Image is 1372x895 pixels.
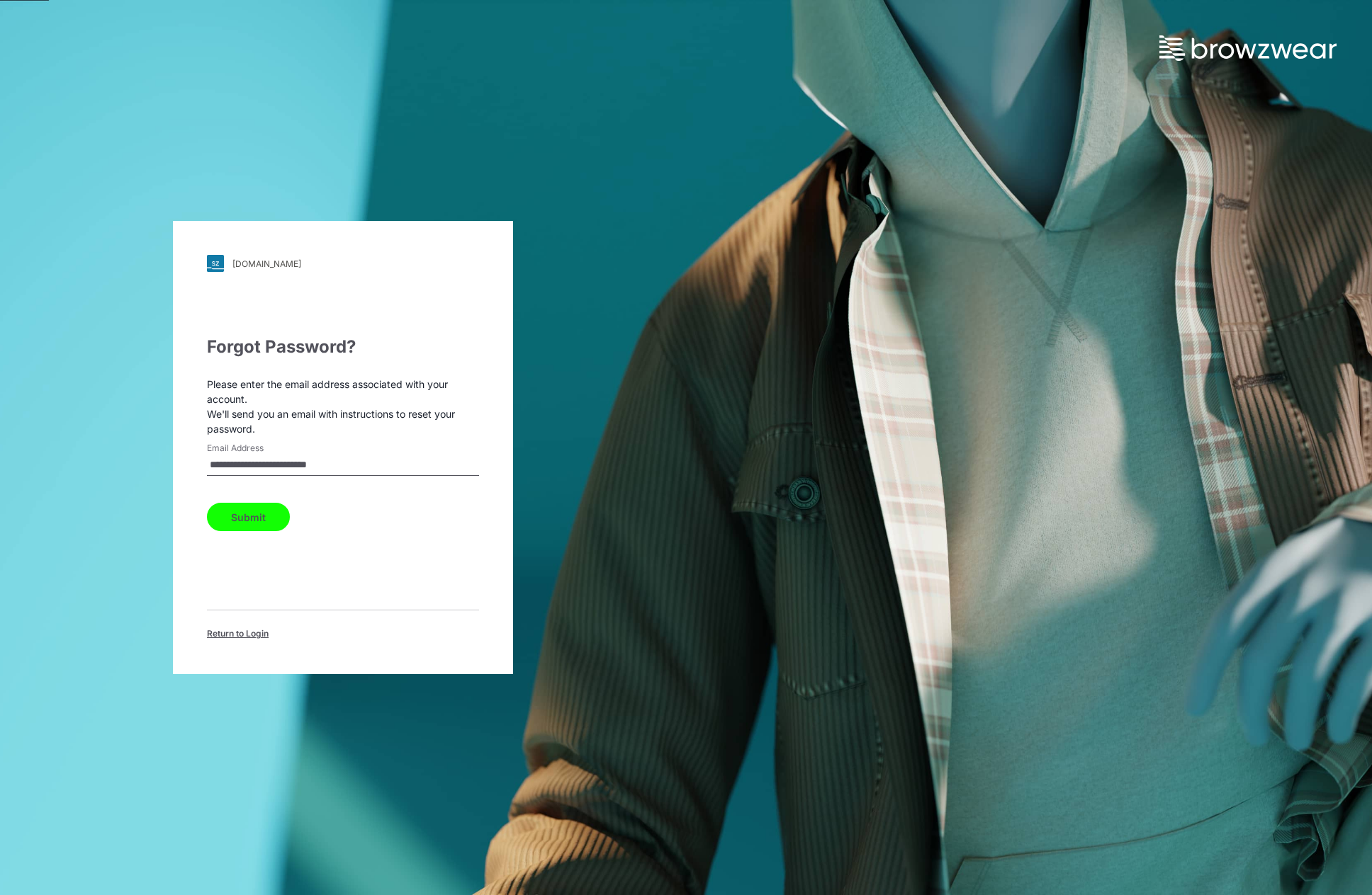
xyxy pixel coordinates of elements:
[207,503,290,531] button: Submit
[1159,35,1337,61] img: browzwear-logo.73288ffb.svg
[207,334,479,360] div: Forgot Password?
[207,377,479,436] p: Please enter the email address associated with your account. We'll send you an email with instruc...
[207,442,306,455] label: Email Address
[207,255,479,272] a: [DOMAIN_NAME]
[207,255,224,272] img: svg+xml;base64,PHN2ZyB3aWR0aD0iMjgiIGhlaWdodD0iMjgiIHZpZXdCb3g9IjAgMCAyOCAyOCIgZmlsbD0ibm9uZSIgeG...
[232,258,301,269] div: [DOMAIN_NAME]
[207,627,269,640] span: Return to Login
